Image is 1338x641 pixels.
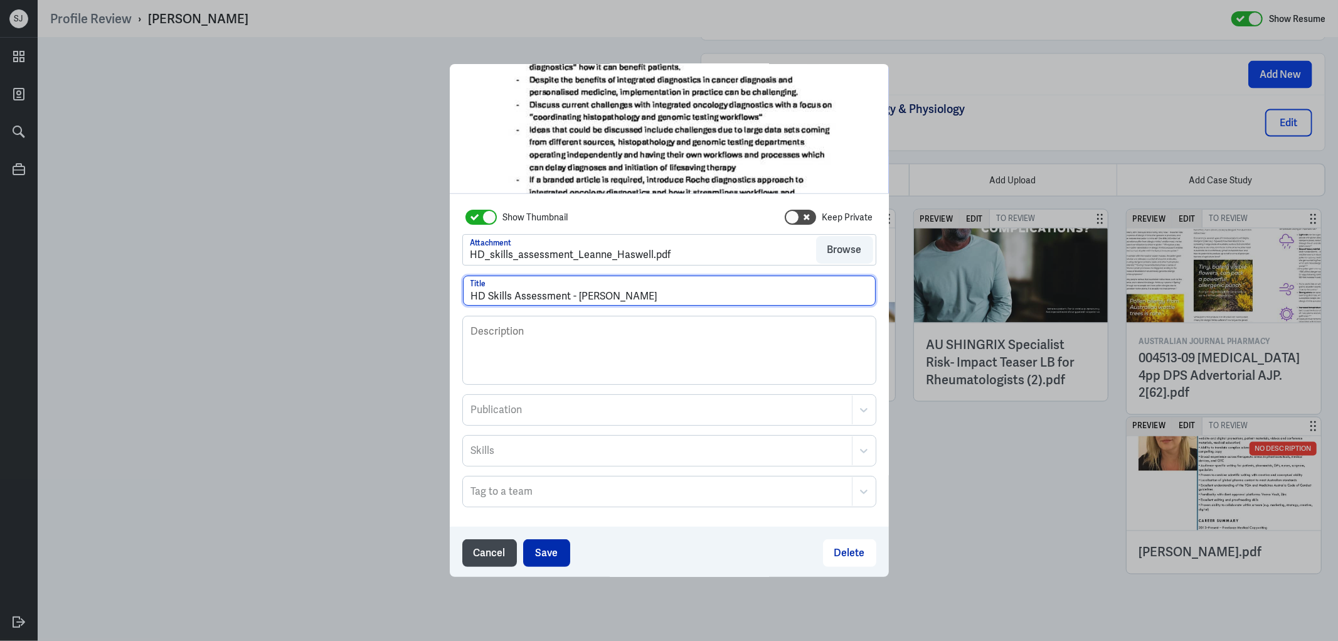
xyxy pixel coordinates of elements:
[816,236,873,264] button: Browse
[470,247,671,262] div: HD_skills_assessment_Leanne_Haswell.pdf
[462,539,517,567] button: Cancel
[463,276,876,306] input: Title
[822,211,873,224] label: Keep Private
[823,539,876,567] button: Delete
[503,211,568,224] label: Show Thumbnail
[523,539,570,567] button: Save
